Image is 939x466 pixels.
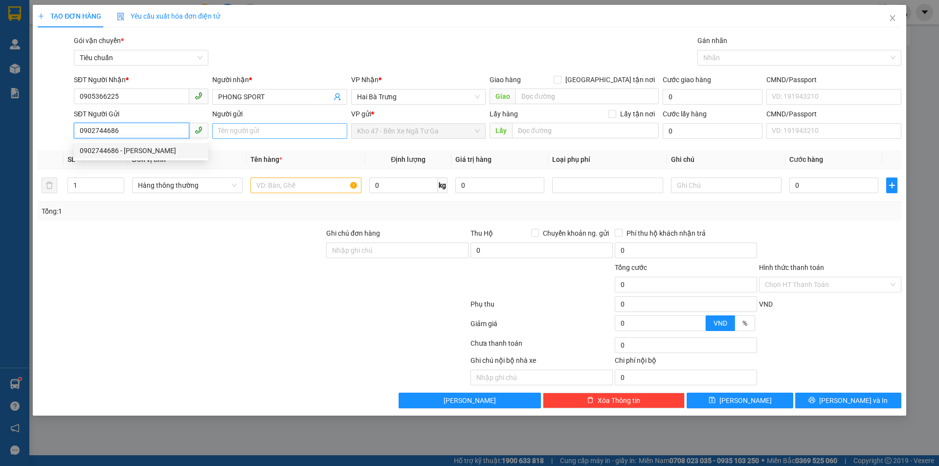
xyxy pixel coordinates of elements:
[117,13,125,21] img: icon
[326,243,469,258] input: Ghi chú đơn hàng
[623,228,710,239] span: Phí thu hộ khách nhận trả
[539,228,613,239] span: Chuyển khoản ng. gửi
[766,74,901,85] div: CMND/Passport
[887,181,896,189] span: plus
[795,393,901,408] button: printer[PERSON_NAME] và In
[212,109,347,119] div: Người gửi
[74,74,208,85] div: SĐT Người Nhận
[42,206,362,217] div: Tổng: 1
[490,76,521,84] span: Giao hàng
[469,318,614,335] div: Giảm giá
[357,124,480,138] span: Kho 47 - Bến Xe Ngã Tư Ga
[543,393,685,408] button: deleteXóa Thông tin
[667,150,785,169] th: Ghi chú
[455,178,544,193] input: 0
[74,37,124,44] span: Gói vận chuyển
[490,110,518,118] span: Lấy hàng
[351,109,486,119] div: VP gửi
[561,74,659,85] span: [GEOGRAPHIC_DATA] tận nơi
[548,150,667,169] th: Loại phụ phí
[663,76,711,84] label: Cước giao hàng
[74,109,208,119] div: SĐT Người Gửi
[512,123,659,138] input: Dọc đường
[615,355,757,370] div: Chi phí nội bộ
[587,397,594,404] span: delete
[42,178,57,193] button: delete
[598,395,640,406] span: Xóa Thông tin
[490,123,512,138] span: Lấy
[74,143,208,158] div: 0902744686 - ĐỨC ĐẠT
[819,395,888,406] span: [PERSON_NAME] và In
[351,76,379,84] span: VP Nhận
[80,145,202,156] div: 0902744686 - [PERSON_NAME]
[250,155,282,163] span: Tên hàng
[470,370,613,385] input: Nhập ghi chú
[38,13,45,20] span: plus
[490,89,515,104] span: Giao
[399,393,541,408] button: [PERSON_NAME]
[616,109,659,119] span: Lấy tận nơi
[455,155,492,163] span: Giá trị hàng
[671,178,782,193] input: Ghi Chú
[808,397,815,404] span: printer
[709,397,715,404] span: save
[886,178,897,193] button: plus
[766,109,901,119] div: CMND/Passport
[469,299,614,316] div: Phụ thu
[117,12,220,20] span: Yêu cầu xuất hóa đơn điện tử
[470,229,493,237] span: Thu Hộ
[326,229,380,237] label: Ghi chú đơn hàng
[212,74,347,85] div: Người nhận
[714,319,727,327] span: VND
[663,89,762,105] input: Cước giao hàng
[789,155,823,163] span: Cước hàng
[470,355,613,370] div: Ghi chú nội bộ nhà xe
[615,264,647,271] span: Tổng cước
[515,89,659,104] input: Dọc đường
[80,50,202,65] span: Tiêu chuẩn
[357,89,480,104] span: Hai Bà Trưng
[879,5,906,32] button: Close
[67,155,75,163] span: SL
[195,126,202,134] span: phone
[444,395,496,406] span: [PERSON_NAME]
[697,37,727,44] label: Gán nhãn
[663,123,762,139] input: Cước lấy hàng
[138,178,237,193] span: Hàng thông thường
[687,393,793,408] button: save[PERSON_NAME]
[334,93,341,101] span: user-add
[391,155,425,163] span: Định lượng
[38,12,101,20] span: TẠO ĐƠN HÀNG
[250,178,361,193] input: VD: Bàn, Ghế
[742,319,747,327] span: %
[759,264,824,271] label: Hình thức thanh toán
[469,338,614,355] div: Chưa thanh toán
[195,92,202,100] span: phone
[438,178,447,193] span: kg
[719,395,772,406] span: [PERSON_NAME]
[759,300,773,308] span: VND
[663,110,707,118] label: Cước lấy hàng
[889,14,896,22] span: close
